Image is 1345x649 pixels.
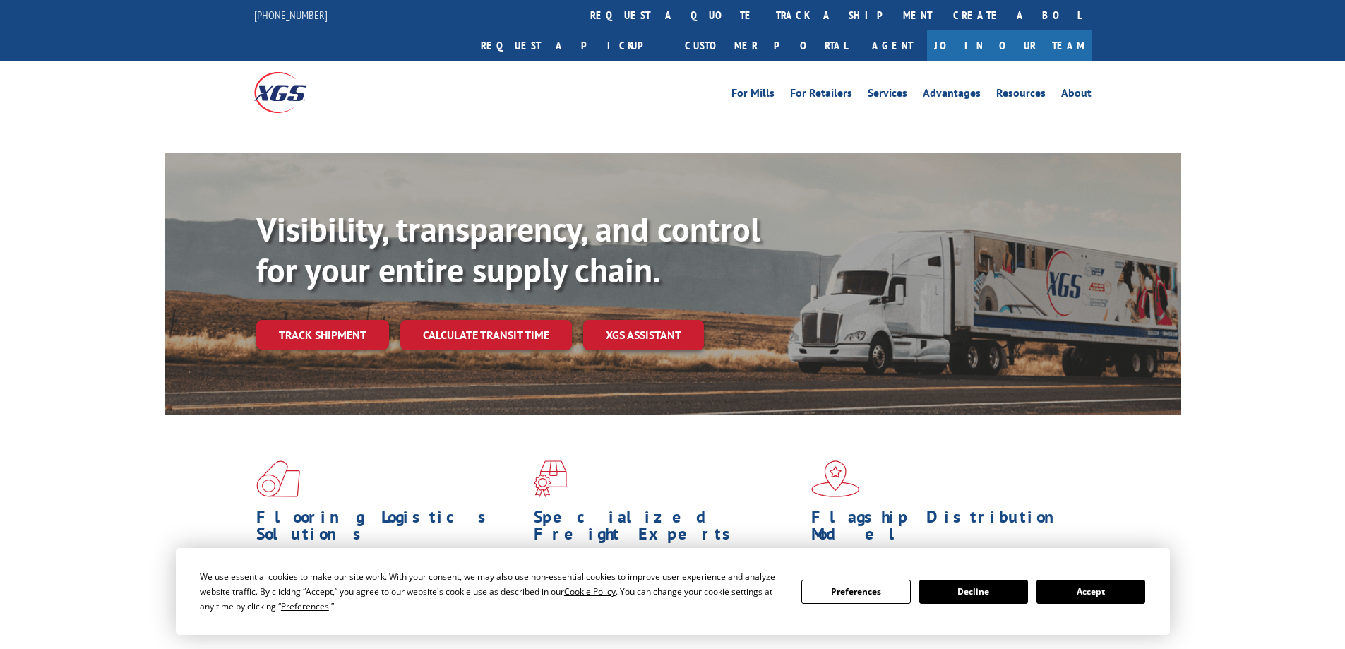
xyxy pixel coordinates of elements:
[801,580,910,604] button: Preferences
[400,320,572,350] a: Calculate transit time
[1061,88,1092,103] a: About
[281,600,329,612] span: Preferences
[256,320,389,350] a: Track shipment
[200,569,784,614] div: We use essential cookies to make our site work. With your consent, we may also use non-essential ...
[923,88,981,103] a: Advantages
[254,8,328,22] a: [PHONE_NUMBER]
[731,88,775,103] a: For Mills
[256,508,523,549] h1: Flooring Logistics Solutions
[811,460,860,497] img: xgs-icon-flagship-distribution-model-red
[564,585,616,597] span: Cookie Policy
[919,580,1028,604] button: Decline
[534,508,801,549] h1: Specialized Freight Experts
[868,88,907,103] a: Services
[811,508,1078,549] h1: Flagship Distribution Model
[470,30,674,61] a: Request a pickup
[790,88,852,103] a: For Retailers
[1036,580,1145,604] button: Accept
[176,548,1170,635] div: Cookie Consent Prompt
[927,30,1092,61] a: Join Our Team
[996,88,1046,103] a: Resources
[674,30,858,61] a: Customer Portal
[583,320,704,350] a: XGS ASSISTANT
[534,460,567,497] img: xgs-icon-focused-on-flooring-red
[256,207,760,292] b: Visibility, transparency, and control for your entire supply chain.
[256,460,300,497] img: xgs-icon-total-supply-chain-intelligence-red
[858,30,927,61] a: Agent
